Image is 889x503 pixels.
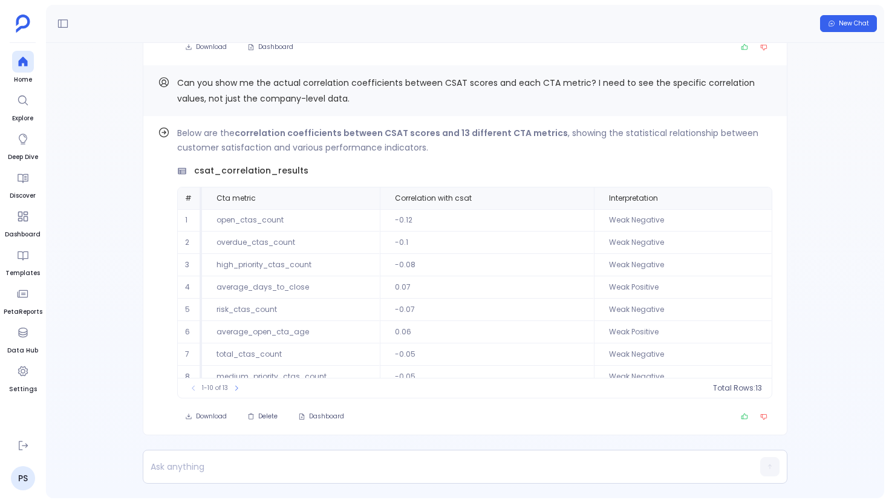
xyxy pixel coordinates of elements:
td: 2 [178,232,202,254]
td: -0.1 [380,232,593,254]
span: Interpretation [609,193,658,203]
td: open_ctas_count [202,209,380,232]
a: PetaReports [4,283,42,317]
td: Weak Negative [594,343,772,366]
td: -0.07 [380,299,593,321]
img: petavue logo [16,15,30,33]
button: Dashboard [239,39,301,56]
span: PetaReports [4,307,42,317]
td: 0.06 [380,321,593,343]
a: PS [11,466,35,490]
a: Settings [9,360,37,394]
span: Total Rows: [713,383,755,393]
a: Templates [5,244,40,278]
span: Can you show me the actual correlation coefficients between CSAT scores and each CTA metric? I ne... [177,77,755,105]
td: Weak Negative [594,232,772,254]
td: 6 [178,321,202,343]
span: Home [12,75,34,85]
td: medium_priority_ctas_count [202,366,380,388]
button: Delete [239,408,285,425]
span: Cta metric [217,193,256,203]
button: New Chat [820,15,877,32]
td: overdue_ctas_count [202,232,380,254]
button: Download [177,39,235,56]
td: risk_ctas_count [202,299,380,321]
td: 0.07 [380,276,593,299]
td: 8 [178,366,202,388]
span: Templates [5,268,40,278]
a: Deep Dive [8,128,38,162]
td: Weak Negative [594,209,772,232]
span: 13 [755,383,762,393]
td: total_ctas_count [202,343,380,366]
span: Correlation with csat [395,193,472,203]
td: Weak Negative [594,299,772,321]
span: Settings [9,385,37,394]
td: -0.08 [380,254,593,276]
a: Explore [12,89,34,123]
td: average_open_cta_age [202,321,380,343]
a: Discover [10,167,36,201]
button: Download [177,408,235,425]
span: csat_correlation_results [194,164,308,177]
a: Data Hub [7,322,38,355]
span: Discover [10,191,36,201]
span: Dashboard [309,412,344,421]
strong: correlation coefficients between CSAT scores and 13 different CTA metrics [235,127,568,139]
p: Below are the , showing the statistical relationship between customer satisfaction and various pe... [177,126,772,155]
td: Weak Negative [594,366,772,388]
button: Dashboard [290,408,352,425]
span: Deep Dive [8,152,38,162]
span: Download [196,412,227,421]
span: # [185,193,192,203]
td: high_priority_ctas_count [202,254,380,276]
span: Data Hub [7,346,38,355]
a: Dashboard [5,206,41,239]
td: 7 [178,343,202,366]
span: 1-10 of 13 [202,383,228,393]
span: Dashboard [5,230,41,239]
td: -0.05 [380,343,593,366]
td: Weak Negative [594,254,772,276]
span: New Chat [839,19,869,28]
td: 1 [178,209,202,232]
td: 4 [178,276,202,299]
span: Delete [258,412,278,421]
td: 3 [178,254,202,276]
td: average_days_to_close [202,276,380,299]
span: Download [196,43,227,51]
span: Dashboard [258,43,293,51]
td: Weak Positive [594,276,772,299]
td: Weak Positive [594,321,772,343]
a: Home [12,51,34,85]
td: -0.05 [380,366,593,388]
span: Explore [12,114,34,123]
td: -0.12 [380,209,593,232]
td: 5 [178,299,202,321]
